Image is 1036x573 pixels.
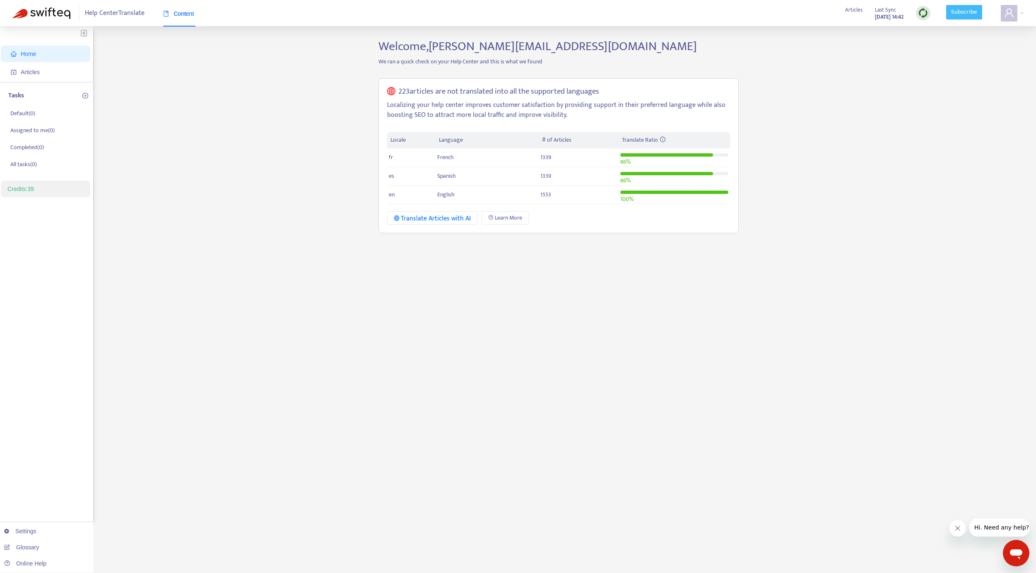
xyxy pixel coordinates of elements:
[10,126,55,135] p: Assigned to me ( 0 )
[372,57,745,66] p: We ran a quick check on your Help Center and this is what we found
[389,152,393,162] span: fr
[394,213,471,224] div: Translate Articles with AI
[12,7,70,19] img: Swifteq
[4,560,46,567] a: Online Help
[387,100,730,120] p: Localizing your help center improves customer satisfaction by providing support in their preferre...
[437,171,456,181] span: Spanish
[875,12,903,22] strong: [DATE] 14:42
[10,143,44,152] p: Completed ( 0 )
[1003,540,1029,566] iframe: Button to launch messaging window
[918,8,928,18] img: sync.dc5367851b00ba804db3.png
[21,69,40,75] span: Articles
[163,10,194,17] span: Content
[539,132,619,148] th: # of Articles
[10,160,37,169] p: All tasks ( 0 )
[389,190,395,199] span: en
[540,190,551,199] span: 1553
[7,186,34,192] a: Credits:39
[398,87,599,97] h5: 223 articles are not translated into all the supported languages
[495,213,522,222] span: Learn More
[21,51,36,57] span: Home
[387,87,395,97] span: global
[4,528,36,534] a: Settings
[378,36,697,57] span: Welcome, [PERSON_NAME][EMAIL_ADDRESS][DOMAIN_NAME]
[969,518,1029,537] iframe: Message from company
[436,132,538,148] th: Language
[437,190,455,199] span: English
[946,5,983,20] a: Subscribe
[620,194,634,204] span: 100 %
[949,520,966,537] iframe: Close message
[1004,8,1014,18] span: user
[8,91,24,101] p: Tasks
[482,211,529,225] a: Learn More
[387,132,436,148] th: Locale
[387,211,478,225] button: Translate Articles with AI
[11,51,17,57] span: home
[845,5,863,15] span: Articles
[163,11,169,17] span: book
[622,135,726,145] div: Translate Ratio
[11,69,17,75] span: account-book
[389,171,394,181] span: es
[620,157,631,167] span: 86 %
[437,152,454,162] span: French
[540,152,551,162] span: 1339
[82,93,88,99] span: plus-circle
[10,109,35,118] p: Default ( 0 )
[620,176,631,185] span: 86 %
[875,5,896,15] span: Last Sync
[4,544,39,551] a: Glossary
[85,5,145,21] span: Help Center Translate
[540,171,551,181] span: 1339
